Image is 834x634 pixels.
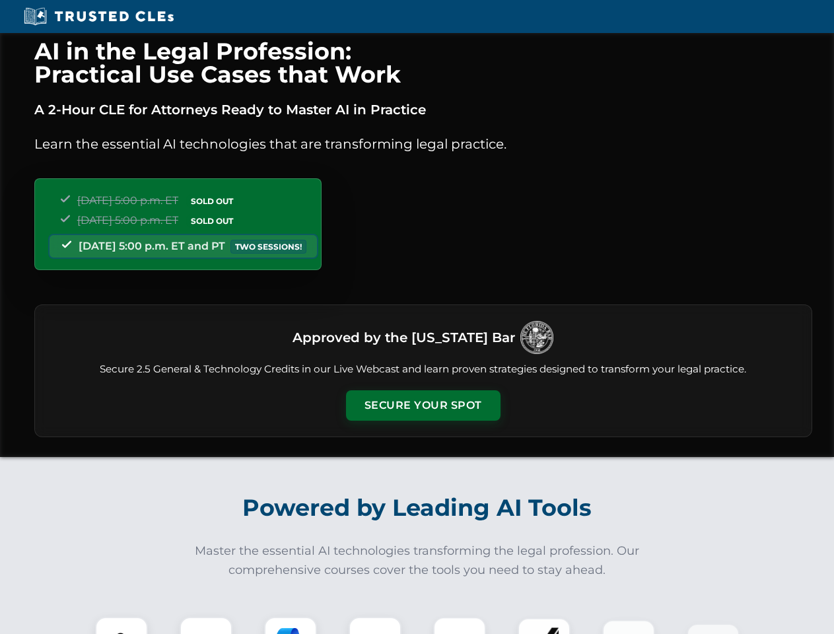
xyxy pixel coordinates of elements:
p: Learn the essential AI technologies that are transforming legal practice. [34,133,812,155]
h2: Powered by Leading AI Tools [52,485,783,531]
p: Secure 2.5 General & Technology Credits in our Live Webcast and learn proven strategies designed ... [51,362,796,377]
span: [DATE] 5:00 p.m. ET [77,194,178,207]
h3: Approved by the [US_STATE] Bar [293,326,515,349]
button: Secure Your Spot [346,390,501,421]
span: SOLD OUT [186,214,238,228]
p: Master the essential AI technologies transforming the legal profession. Our comprehensive courses... [186,542,648,580]
span: [DATE] 5:00 p.m. ET [77,214,178,227]
span: SOLD OUT [186,194,238,208]
img: Logo [520,321,553,354]
img: Trusted CLEs [20,7,178,26]
h1: AI in the Legal Profession: Practical Use Cases that Work [34,40,812,86]
p: A 2-Hour CLE for Attorneys Ready to Master AI in Practice [34,99,812,120]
